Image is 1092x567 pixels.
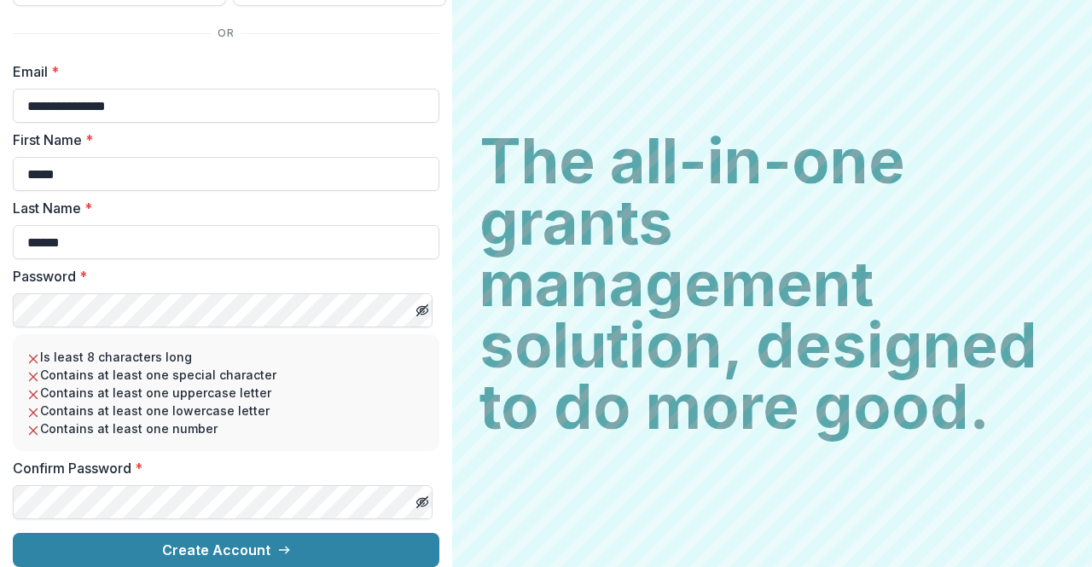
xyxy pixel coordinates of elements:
label: First Name [13,130,429,150]
li: Is least 8 characters long [26,348,426,366]
li: Contains at least one number [26,419,426,437]
li: Contains at least one special character [26,366,426,384]
li: Contains at least one lowercase letter [26,402,426,419]
button: Toggle password visibility [409,297,436,324]
label: Last Name [13,198,429,218]
button: Toggle password visibility [409,489,436,516]
label: Password [13,266,429,286]
label: Confirm Password [13,458,429,478]
label: Email [13,61,429,82]
button: Create Account [13,533,439,567]
li: Contains at least one uppercase letter [26,384,426,402]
